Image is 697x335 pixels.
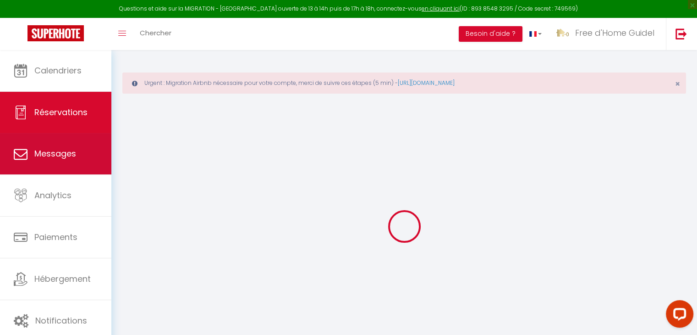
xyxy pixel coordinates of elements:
button: Besoin d'aide ? [459,26,522,42]
span: × [675,78,680,89]
span: Hébergement [34,273,91,285]
span: Calendriers [34,65,82,76]
img: logout [675,28,687,39]
button: Close [675,80,680,88]
span: Analytics [34,190,71,201]
a: ... Free d'Home Guidel [549,18,666,50]
span: Réservations [34,106,88,118]
span: Notifications [35,315,87,326]
a: en cliquant ici [422,5,460,12]
span: Free d'Home Guidel [575,27,654,39]
div: Urgent : Migration Airbnb nécessaire pour votre compte, merci de suivre ces étapes (5 min) - [122,73,686,94]
span: Messages [34,148,76,159]
a: [URL][DOMAIN_NAME] [398,79,455,87]
iframe: LiveChat chat widget [659,296,697,335]
img: Super Booking [27,25,84,41]
img: ... [555,26,569,40]
span: Paiements [34,231,77,243]
a: Chercher [133,18,178,50]
span: Chercher [140,28,171,38]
